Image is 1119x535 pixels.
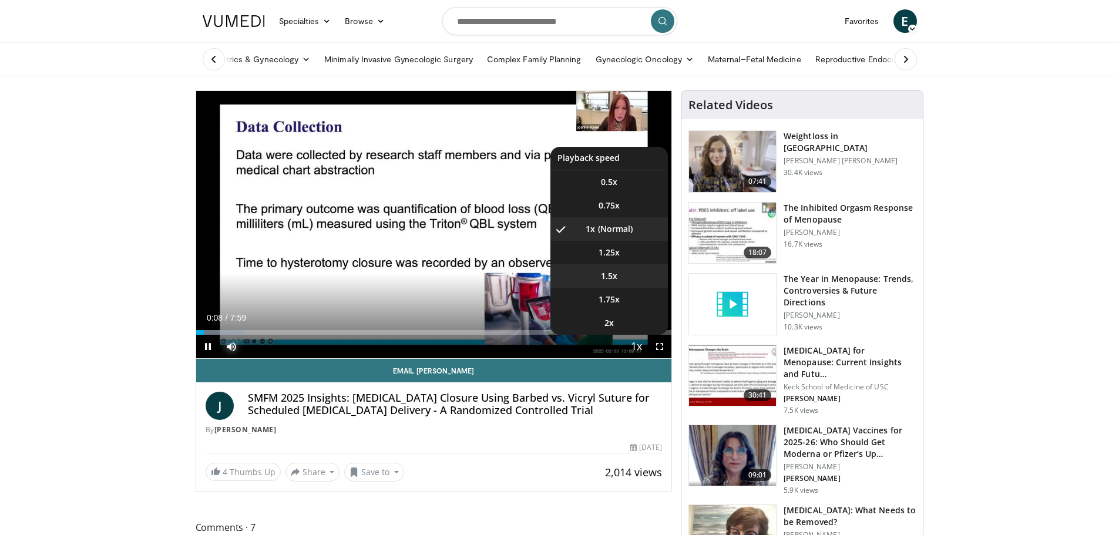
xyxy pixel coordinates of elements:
[589,48,701,71] a: Gynecologic Oncology
[784,425,916,460] h3: [MEDICAL_DATA] Vaccines for 2025-26: Who Should Get Moderna or Pfizer’s Up…
[206,392,234,420] a: J
[272,9,338,33] a: Specialties
[784,273,916,308] h3: The Year in Menopause: Trends, Controversies & Future Directions
[784,130,916,154] h3: Weightloss in [GEOGRAPHIC_DATA]
[689,203,776,264] img: 283c0f17-5e2d-42ba-a87c-168d447cdba4.150x105_q85_crop-smart_upscale.jpg
[196,520,673,535] span: Comments 7
[784,474,916,483] p: [PERSON_NAME]
[838,9,886,33] a: Favorites
[808,48,1005,71] a: Reproductive Endocrinology & [MEDICAL_DATA]
[688,345,916,415] a: 30:41 [MEDICAL_DATA] for Menopause: Current Insights and Futu… Keck School of Medicine of USC [PE...
[784,345,916,380] h3: [MEDICAL_DATA] for Menopause: Current Insights and Futu…
[784,202,916,226] h3: The Inhibited Orgasm Response of Menopause
[630,442,662,453] div: [DATE]
[744,176,772,187] span: 07:41
[442,7,677,35] input: Search topics, interventions
[206,425,663,435] div: By
[248,392,663,417] h4: SMFM 2025 Insights: [MEDICAL_DATA] Closure Using Barbed vs. Vicryl Suture for Scheduled [MEDICAL_...
[599,247,620,258] span: 1.25x
[285,463,340,482] button: Share
[688,98,773,112] h4: Related Videos
[196,330,672,335] div: Progress Bar
[784,311,916,320] p: [PERSON_NAME]
[223,466,227,477] span: 4
[203,15,265,27] img: VuMedi Logo
[688,425,916,495] a: 09:01 [MEDICAL_DATA] Vaccines for 2025-26: Who Should Get Moderna or Pfizer’s Up… [PERSON_NAME] [...
[196,335,220,358] button: Pause
[226,313,228,322] span: /
[214,425,277,435] a: [PERSON_NAME]
[701,48,808,71] a: Maternal–Fetal Medicine
[784,382,916,392] p: Keck School of Medicine of USC
[744,389,772,401] span: 30:41
[207,313,223,322] span: 0:08
[480,48,589,71] a: Complex Family Planning
[784,394,916,403] p: [PERSON_NAME]
[784,462,916,472] p: [PERSON_NAME]
[648,335,671,358] button: Fullscreen
[784,504,916,528] h3: [MEDICAL_DATA]: What Needs to be Removed?
[784,168,822,177] p: 30.4K views
[599,200,620,211] span: 0.75x
[784,322,822,332] p: 10.3K views
[344,463,404,482] button: Save to
[317,48,480,71] a: Minimally Invasive Gynecologic Surgery
[744,469,772,481] span: 09:01
[601,270,617,282] span: 1.5x
[230,313,246,322] span: 7:59
[605,465,662,479] span: 2,014 views
[196,91,672,359] video-js: Video Player
[784,406,818,415] p: 7.5K views
[196,359,672,382] a: Email [PERSON_NAME]
[689,274,776,335] img: video_placeholder_short.svg
[599,294,620,305] span: 1.75x
[688,273,916,335] a: The Year in Menopause: Trends, Controversies & Future Directions [PERSON_NAME] 10.3K views
[784,228,916,237] p: [PERSON_NAME]
[604,317,614,329] span: 2x
[624,335,648,358] button: Playback Rate
[688,202,916,264] a: 18:07 The Inhibited Orgasm Response of Menopause [PERSON_NAME] 16.7K views
[784,240,822,249] p: 16.7K views
[784,486,818,495] p: 5.9K views
[893,9,917,33] a: E
[601,176,617,188] span: 0.5x
[744,247,772,258] span: 18:07
[338,9,392,33] a: Browse
[784,156,916,166] p: [PERSON_NAME] [PERSON_NAME]
[220,335,243,358] button: Mute
[689,425,776,486] img: 4e370bb1-17f0-4657-a42f-9b995da70d2f.png.150x105_q85_crop-smart_upscale.png
[689,345,776,406] img: 47271b8a-94f4-49c8-b914-2a3d3af03a9e.150x105_q85_crop-smart_upscale.jpg
[206,463,281,481] a: 4 Thumbs Up
[689,131,776,192] img: 9983fed1-7565-45be-8934-aef1103ce6e2.150x105_q85_crop-smart_upscale.jpg
[688,130,916,193] a: 07:41 Weightloss in [GEOGRAPHIC_DATA] [PERSON_NAME] [PERSON_NAME] 30.4K views
[196,48,318,71] a: Obstetrics & Gynecology
[586,223,595,235] span: 1x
